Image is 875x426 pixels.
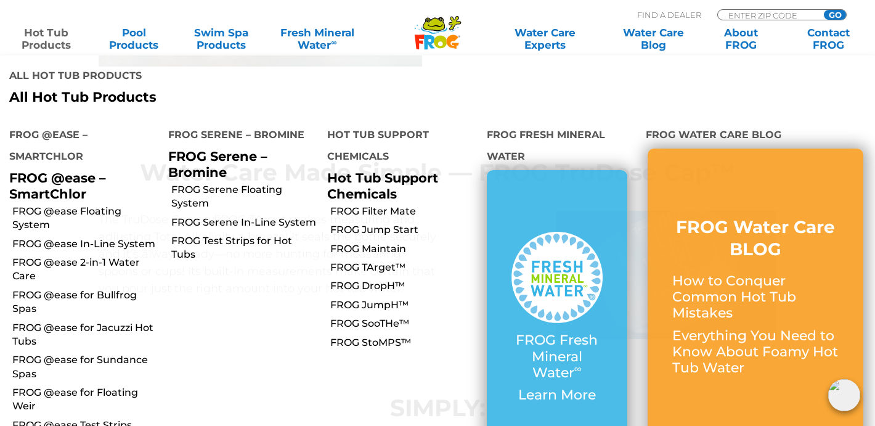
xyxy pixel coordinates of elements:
[168,124,309,149] h4: FROG Serene – Bromine
[330,242,477,256] a: FROG Maintain
[620,27,688,51] a: Water CareBlog
[511,232,603,410] a: FROG Fresh Mineral Water∞ Learn More
[330,205,477,218] a: FROG Filter Mate
[327,170,438,201] a: Hot Tub Support Chemicals
[511,332,603,381] p: FROG Fresh Mineral Water
[672,216,839,383] a: FROG Water Care BLOG How to Conquer Common Hot Tub Mistakes Everything You Need to Know About Foa...
[330,298,477,312] a: FROG JumpH™
[171,216,318,229] a: FROG Serene In-Line System
[795,27,863,51] a: ContactFROG
[9,89,428,105] a: All Hot Tub Products
[100,27,168,51] a: PoolProducts
[168,149,309,179] p: FROG Serene – Bromine
[727,10,810,20] input: Zip Code Form
[275,27,360,51] a: Fresh MineralWater∞
[12,289,159,316] a: FROG @ease for Bullfrog Spas
[12,27,80,51] a: Hot TubProducts
[9,124,150,170] h4: FROG @ease – SmartChlor
[187,27,255,51] a: Swim SpaProducts
[646,124,866,149] h4: FROG Water Care Blog
[574,363,582,375] sup: ∞
[672,273,839,322] p: How to Conquer Common Hot Tub Mistakes
[12,205,159,232] a: FROG @ease Floating System
[331,38,336,47] sup: ∞
[511,387,603,403] p: Learn More
[330,317,477,330] a: FROG SooTHe™
[9,65,428,89] h4: All Hot Tub Products
[9,170,150,201] p: FROG @ease – SmartChlor
[12,256,159,284] a: FROG @ease 2-in-1 Water Care
[12,237,159,251] a: FROG @ease In-Line System
[330,223,477,237] a: FROG Jump Start
[12,353,159,381] a: FROG @ease for Sundance Spas
[12,321,159,349] a: FROG @ease for Jacuzzi Hot Tubs
[330,279,477,293] a: FROG DropH™
[327,124,468,170] h4: Hot Tub Support Chemicals
[637,9,701,20] p: Find A Dealer
[824,10,846,20] input: GO
[171,183,318,211] a: FROG Serene Floating System
[487,124,627,170] h4: FROG Fresh Mineral Water
[490,27,600,51] a: Water CareExperts
[672,328,839,377] p: Everything You Need to Know About Foamy Hot Tub Water
[330,261,477,274] a: FROG TArget™
[672,216,839,261] h3: FROG Water Care BLOG
[171,234,318,262] a: FROG Test Strips for Hot Tubs
[12,386,159,414] a: FROG @ease for Floating Weir
[707,27,775,51] a: AboutFROG
[330,336,477,350] a: FROG StoMPS™
[828,379,860,411] img: openIcon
